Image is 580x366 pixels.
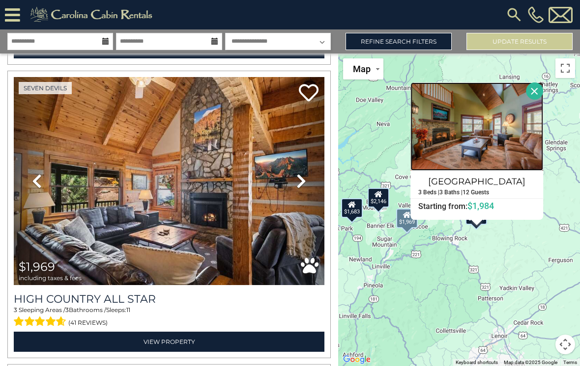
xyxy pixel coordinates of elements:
div: $1,683 [341,198,363,217]
a: Open this area in Google Maps (opens a new window) [341,353,373,366]
img: Khaki-logo.png [25,5,161,25]
button: Toggle fullscreen view [555,58,575,78]
img: Summit Creek [410,82,543,171]
img: thumbnail_165375831.jpeg [14,77,324,285]
h4: [GEOGRAPHIC_DATA] [411,173,543,189]
h6: Starting from: [411,201,543,211]
a: Terms (opens in new tab) [563,360,577,365]
img: Google [341,353,373,366]
a: High Country All Star [14,292,324,306]
h5: 3 Baths | [439,189,463,195]
a: Add to favorites [299,83,319,104]
button: Update Results [466,33,573,50]
img: search-regular.svg [505,6,523,24]
span: 3 [14,306,17,314]
div: $1,969 [396,209,418,228]
button: Keyboard shortcuts [456,359,498,366]
h5: 12 Guests [463,189,489,195]
span: $1,969 [19,260,55,274]
a: Refine Search Filters [346,33,452,50]
span: $1,984 [467,201,494,211]
button: Change map style [343,58,383,79]
a: View Property [14,332,324,352]
span: Map data ©2025 Google [504,360,557,365]
span: 3 [65,306,69,314]
span: Map [353,64,371,74]
div: $2,146 [368,188,389,208]
button: Close [526,82,543,100]
span: 11 [126,306,130,314]
a: Seven Devils [19,82,72,94]
span: including taxes & fees [19,275,82,281]
button: Map camera controls [555,335,575,354]
h5: 3 Beds | [418,189,439,195]
div: Sleeping Areas / Bathrooms / Sleeps: [14,306,324,329]
a: [GEOGRAPHIC_DATA] 3 Beds | 3 Baths | 12 Guests Starting from:$1,984 [410,170,543,211]
a: [PHONE_NUMBER] [525,6,546,23]
span: (41 reviews) [68,316,108,329]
